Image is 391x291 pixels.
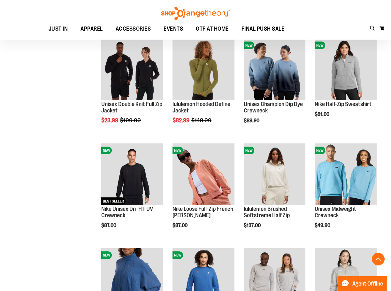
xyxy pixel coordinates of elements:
span: APPAREL [80,22,103,36]
a: Nike Half-Zip Sweatshirt [315,101,372,107]
img: Product image for Unisex Double Knit Full Zip Jacket [101,38,163,100]
span: OTF AT HOME [196,22,229,36]
span: NEW [244,42,254,49]
a: lululemon Brushed Softstreme Half Zip [244,206,290,218]
a: Product image for Unisex Double Knit Full Zip Jacket [101,38,163,101]
span: $23.99 [101,117,119,124]
div: product [98,140,166,245]
span: NEW [172,251,183,259]
a: lululemon Brushed Softstreme Half ZipNEW [244,143,306,206]
span: $82.99 [172,117,190,124]
div: product [311,35,380,134]
a: Nike Loose Full-Zip French Terry HoodieNEW [172,143,234,206]
span: Agent Offline [352,281,383,287]
div: product [169,140,238,245]
div: product [98,35,166,140]
img: Unisex Midweight Crewneck [315,143,377,205]
img: lululemon Brushed Softstreme Half Zip [244,143,306,205]
span: EVENTS [164,22,183,36]
span: $100.00 [120,117,142,124]
span: NEW [315,147,325,154]
a: Product image for lululemon Hooded Define Jacket [172,38,234,101]
span: NEW [315,42,325,49]
a: Nike Loose Full-Zip French [PERSON_NAME] [172,206,233,218]
img: Unisex Champion Dip Dye Crewneck [244,38,306,100]
span: $87.00 [101,223,117,228]
button: Agent Offline [338,276,387,291]
img: Product image for lululemon Hooded Define Jacket [172,38,234,100]
img: Nike Half-Zip Sweatshirt [315,38,377,100]
a: Unisex Midweight Crewneck [315,206,356,218]
button: Back To Top [372,253,385,265]
span: $137.00 [244,223,262,228]
a: Unisex Champion Dip Dye Crewneck [244,101,303,114]
a: Nike Half-Zip SweatshirtNEW [315,38,377,101]
span: FINAL PUSH SALE [241,22,285,36]
span: ACCESSORIES [116,22,151,36]
div: product [169,35,238,140]
a: Unisex Champion Dip Dye CrewneckNEW [244,38,306,101]
span: BEST SELLER [101,197,126,205]
div: product [241,35,309,140]
span: $81.00 [315,111,330,117]
span: $49.90 [315,223,331,228]
a: Unisex Double Knit Full Zip Jacket [101,101,162,114]
span: NEW [101,147,112,154]
a: lululemon Hooded Define Jacket [172,101,230,114]
span: $87.00 [172,223,188,228]
span: $89.90 [244,118,260,124]
a: Nike Unisex Dri-FIT UV Crewneck [101,206,153,218]
div: product [311,140,380,245]
div: product [241,140,309,245]
span: NEW [172,147,183,154]
span: JUST IN [49,22,68,36]
img: Nike Unisex Dri-FIT UV Crewneck [101,143,163,205]
span: NEW [101,251,112,259]
a: Unisex Midweight CrewneckNEW [315,143,377,206]
span: $149.00 [191,117,212,124]
span: NEW [244,147,254,154]
a: Nike Unisex Dri-FIT UV CrewneckNEWBEST SELLER [101,143,163,206]
img: Shop Orangetheory [160,7,231,20]
img: Nike Loose Full-Zip French Terry Hoodie [172,143,234,205]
